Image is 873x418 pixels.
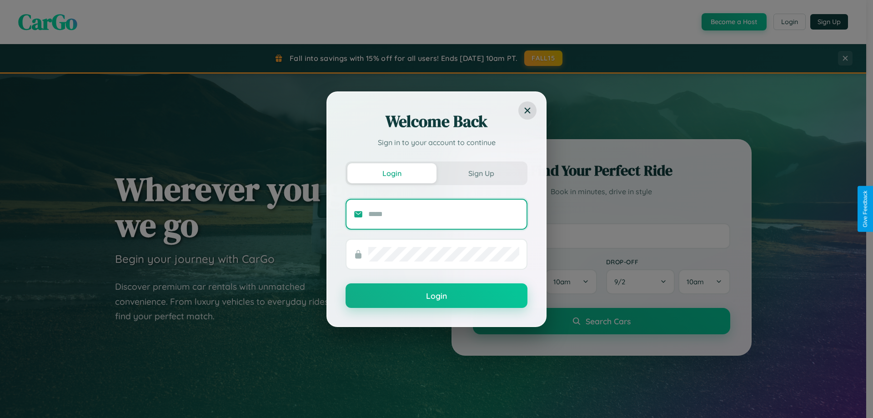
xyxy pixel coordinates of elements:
[346,137,527,148] p: Sign in to your account to continue
[346,111,527,132] h2: Welcome Back
[346,283,527,308] button: Login
[862,191,868,227] div: Give Feedback
[347,163,436,183] button: Login
[436,163,526,183] button: Sign Up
